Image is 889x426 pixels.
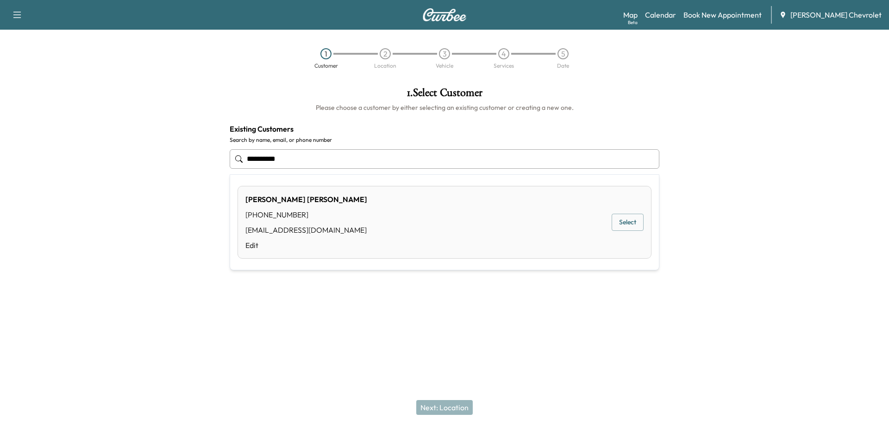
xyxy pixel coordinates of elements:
[245,209,367,220] div: [PHONE_NUMBER]
[494,63,514,69] div: Services
[230,136,659,144] label: Search by name, email, or phone number
[612,214,644,231] button: Select
[230,123,659,134] h4: Existing Customers
[436,63,453,69] div: Vehicle
[628,19,638,26] div: Beta
[557,48,569,59] div: 5
[422,8,467,21] img: Curbee Logo
[374,63,396,69] div: Location
[320,48,332,59] div: 1
[245,240,367,251] a: Edit
[439,48,450,59] div: 3
[623,9,638,20] a: MapBeta
[245,194,367,205] div: [PERSON_NAME] [PERSON_NAME]
[498,48,509,59] div: 4
[230,87,659,103] h1: 1 . Select Customer
[230,103,659,112] h6: Please choose a customer by either selecting an existing customer or creating a new one.
[557,63,569,69] div: Date
[245,224,367,235] div: [EMAIL_ADDRESS][DOMAIN_NAME]
[314,63,338,69] div: Customer
[645,9,676,20] a: Calendar
[380,48,391,59] div: 2
[790,9,882,20] span: [PERSON_NAME] Chevrolet
[683,9,762,20] a: Book New Appointment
